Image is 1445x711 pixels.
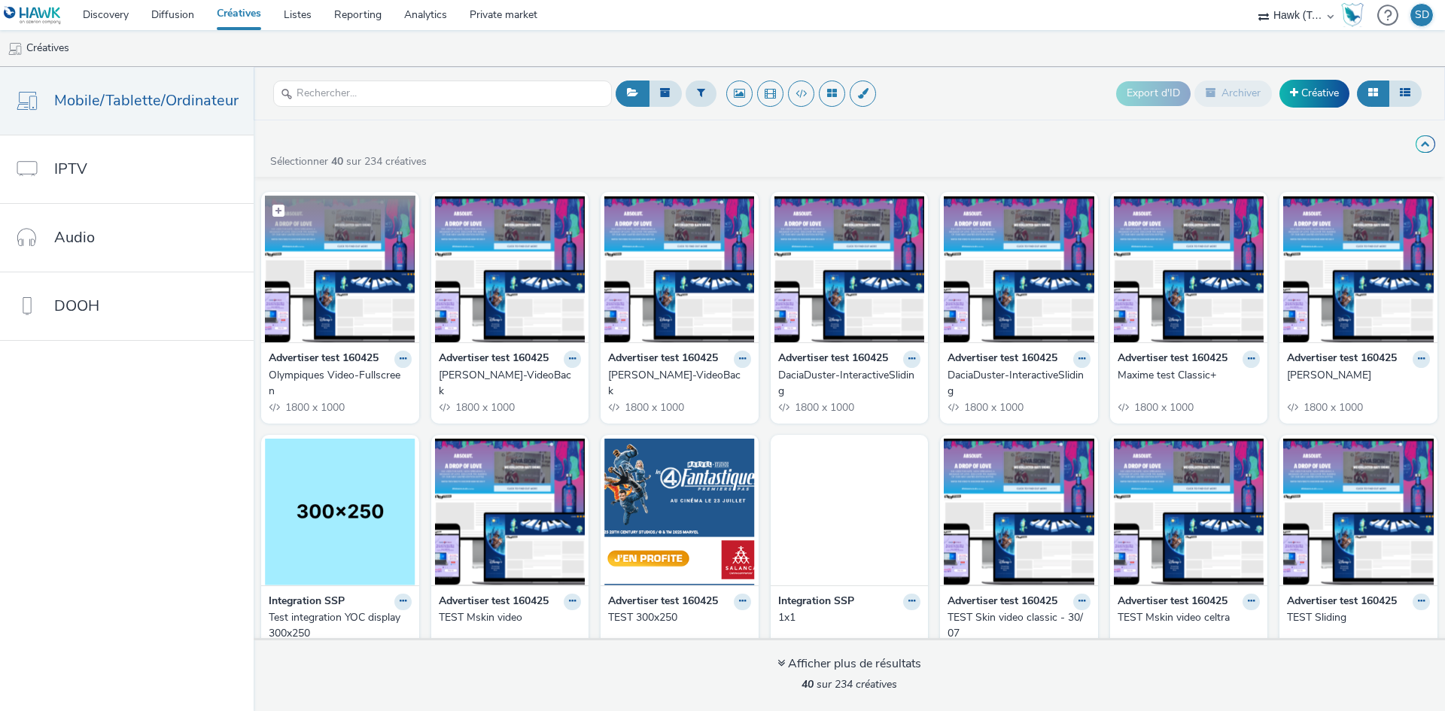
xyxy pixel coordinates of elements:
a: TEST Sliding [1287,610,1430,625]
button: Archiver [1194,81,1272,106]
a: TEST 300x250 [608,610,751,625]
span: 1800 x 1000 [1133,400,1194,415]
span: DOOH [54,295,99,317]
span: Audio [54,226,95,248]
img: undefined Logo [4,6,62,25]
span: IPTV [54,158,87,180]
div: Test integration YOC display 300x250 [269,610,406,641]
button: Liste [1389,81,1422,106]
div: Afficher plus de résultats [777,655,921,673]
a: 1x1 [778,610,921,625]
img: TEST Skin video classic - 30/07 visual [944,439,1094,585]
strong: Advertiser test 160425 [948,351,1057,368]
input: Rechercher... [273,81,612,107]
div: TEST 300x250 [608,610,745,625]
strong: Advertiser test 160425 [778,351,888,368]
strong: Advertiser test 160425 [608,594,718,611]
button: Grille [1357,81,1389,106]
img: 1x1 visual [774,439,925,585]
img: DaciaDuster-InteractiveSliding visual [944,196,1094,342]
span: 1800 x 1000 [623,400,684,415]
strong: Advertiser test 160425 [1118,351,1227,368]
strong: Advertiser test 160425 [1118,594,1227,611]
div: TEST Sliding [1287,610,1424,625]
a: Hawk Academy [1341,3,1370,27]
img: TEST Mskin video celtra visual [1114,439,1264,585]
div: TEST Mskin video [439,610,576,625]
div: [PERSON_NAME]-VideoBack [608,368,745,399]
strong: Advertiser test 160425 [439,351,549,368]
button: Export d'ID [1116,81,1191,105]
span: 1800 x 1000 [963,400,1024,415]
img: mobile [8,41,23,56]
a: [PERSON_NAME]-VideoBack [439,368,582,399]
a: [PERSON_NAME] [1287,368,1430,383]
img: Olympiques Video-Fullscreen visual [265,196,415,342]
strong: Advertiser test 160425 [1287,594,1397,611]
div: TEST Mskin video celtra [1118,610,1255,625]
div: [PERSON_NAME]-VideoBack [439,368,576,399]
div: SD [1415,4,1429,26]
strong: Integration SSP [778,594,854,611]
a: Test integration YOC display 300x250 [269,610,412,641]
strong: Advertiser test 160425 [1287,351,1397,368]
a: Sélectionner sur 234 créatives [269,154,433,169]
span: 1800 x 1000 [1302,400,1363,415]
strong: 40 [802,677,814,691]
div: [PERSON_NAME] [1287,368,1424,383]
span: 1800 x 1000 [793,400,854,415]
span: sur 234 créatives [802,677,897,691]
img: TEST Sliding visual [1283,439,1434,585]
div: 1x1 [778,610,915,625]
img: Bwin Sliding-VideoBack visual [435,196,586,342]
img: Maxime test Classic+ visual [1114,196,1264,342]
strong: Integration SSP [269,594,345,611]
img: Maxime test visual [1283,196,1434,342]
img: Hawk Academy [1341,3,1364,27]
div: DaciaDuster-InteractiveSliding [778,368,915,399]
strong: 40 [331,154,343,169]
img: Bwin Sliding-VideoBack visual [604,196,755,342]
a: TEST Mskin video [439,610,582,625]
span: Mobile/Tablette/Ordinateur [54,90,239,111]
img: TEST Mskin video visual [435,439,586,585]
div: DaciaDuster-InteractiveSliding [948,368,1085,399]
span: 1800 x 1000 [284,400,345,415]
a: Maxime test Classic+ [1118,368,1261,383]
div: TEST Skin video classic - 30/07 [948,610,1085,641]
a: DaciaDuster-InteractiveSliding [778,368,921,399]
a: TEST Skin video classic - 30/07 [948,610,1091,641]
a: TEST Mskin video celtra [1118,610,1261,625]
strong: Advertiser test 160425 [608,351,718,368]
div: Maxime test Classic+ [1118,368,1255,383]
a: Olympiques Video-Fullscreen [269,368,412,399]
img: TEST 300x250 visual [604,439,755,585]
div: Olympiques Video-Fullscreen [269,368,406,399]
a: [PERSON_NAME]-VideoBack [608,368,751,399]
strong: Advertiser test 160425 [948,594,1057,611]
a: Créative [1279,80,1349,107]
strong: Advertiser test 160425 [269,351,379,368]
img: Test integration YOC display 300x250 visual [265,439,415,585]
img: DaciaDuster-InteractiveSliding visual [774,196,925,342]
strong: Advertiser test 160425 [439,594,549,611]
span: 1800 x 1000 [454,400,515,415]
a: DaciaDuster-InteractiveSliding [948,368,1091,399]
